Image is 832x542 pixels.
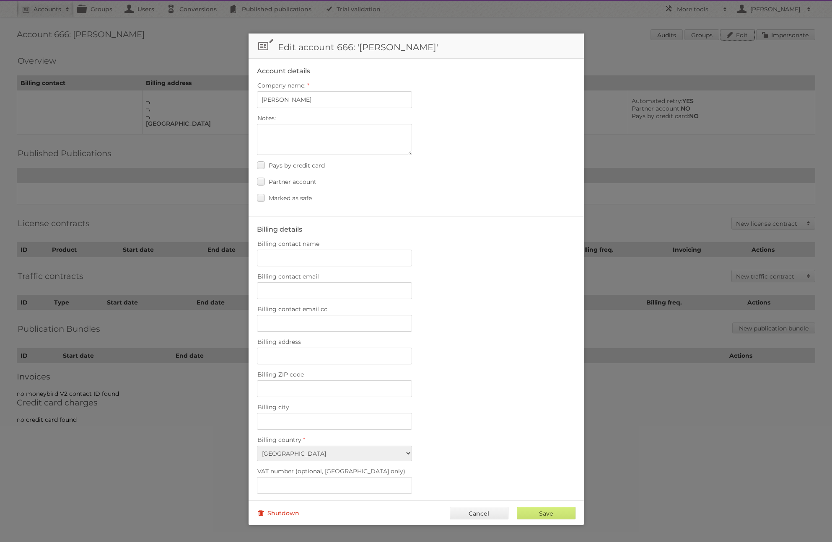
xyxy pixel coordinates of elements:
[257,507,299,519] a: Shutdown
[257,273,319,280] span: Billing contact email
[269,162,325,169] span: Pays by credit card
[517,507,575,519] input: Save
[269,178,316,186] span: Partner account
[257,338,301,346] span: Billing address
[269,194,312,202] span: Marked as safe
[249,34,584,59] h1: Edit account 666: '[PERSON_NAME]'
[257,114,276,122] span: Notes:
[257,403,289,411] span: Billing city
[257,225,302,233] legend: Billing details
[257,67,310,75] legend: Account details
[257,436,301,444] span: Billing country
[257,305,327,313] span: Billing contact email cc
[450,507,508,519] a: Cancel
[257,240,319,248] span: Billing contact name
[257,371,304,378] span: Billing ZIP code
[257,467,405,475] span: VAT number (optional, [GEOGRAPHIC_DATA] only)
[257,82,306,89] span: Company name:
